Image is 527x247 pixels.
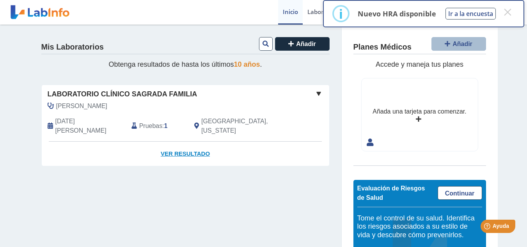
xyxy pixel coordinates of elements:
[431,37,486,51] button: Añadir
[296,41,316,47] font: Añadir
[445,8,496,20] button: Ir a la encuesta
[108,60,234,68] font: Obtenga resultados de hasta los últimos
[448,9,493,18] font: Ir a la encuesta
[56,101,107,111] span: Riega Echevarría, Pedro
[56,103,107,109] font: [PERSON_NAME]
[42,142,329,166] a: Ver resultado
[139,123,162,129] font: Pruebas
[201,118,268,134] font: [GEOGRAPHIC_DATA], [US_STATE]
[275,37,330,51] button: Añadir
[164,123,168,129] font: 1
[55,118,106,134] font: [DATE][PERSON_NAME]
[41,43,104,51] font: Mis Laboratorios
[373,108,466,115] font: Añada una tarjeta para comenzar.
[452,41,472,47] font: Añadir
[339,5,343,22] font: i
[357,214,475,239] font: Tome el control de su salud. Identifica los riesgos asociados a su estilo de vida y descubre cómo...
[500,5,515,19] button: Cerrar este diálogo
[260,60,262,68] font: .
[353,43,412,51] font: Planes Médicos
[357,185,425,201] font: Evaluación de Riesgos de Salud
[438,186,482,200] a: Continuar
[161,150,210,157] font: Ver resultado
[162,123,164,129] font: :
[503,2,513,22] font: ×
[48,90,197,98] font: Laboratorio Clínico Sagrada Familia
[283,8,298,16] font: Inicio
[55,117,126,135] span: 14 de agosto de 2025
[458,217,518,238] iframe: Lanzador de widgets de ayuda
[234,60,260,68] font: 10 años
[358,9,436,18] font: Nuevo HRA disponible
[201,117,287,135] span: Villalba, Puerto Rico
[376,60,463,68] font: Accede y maneja tus planes
[307,8,343,16] font: Laboratorios
[445,190,475,197] font: Continuar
